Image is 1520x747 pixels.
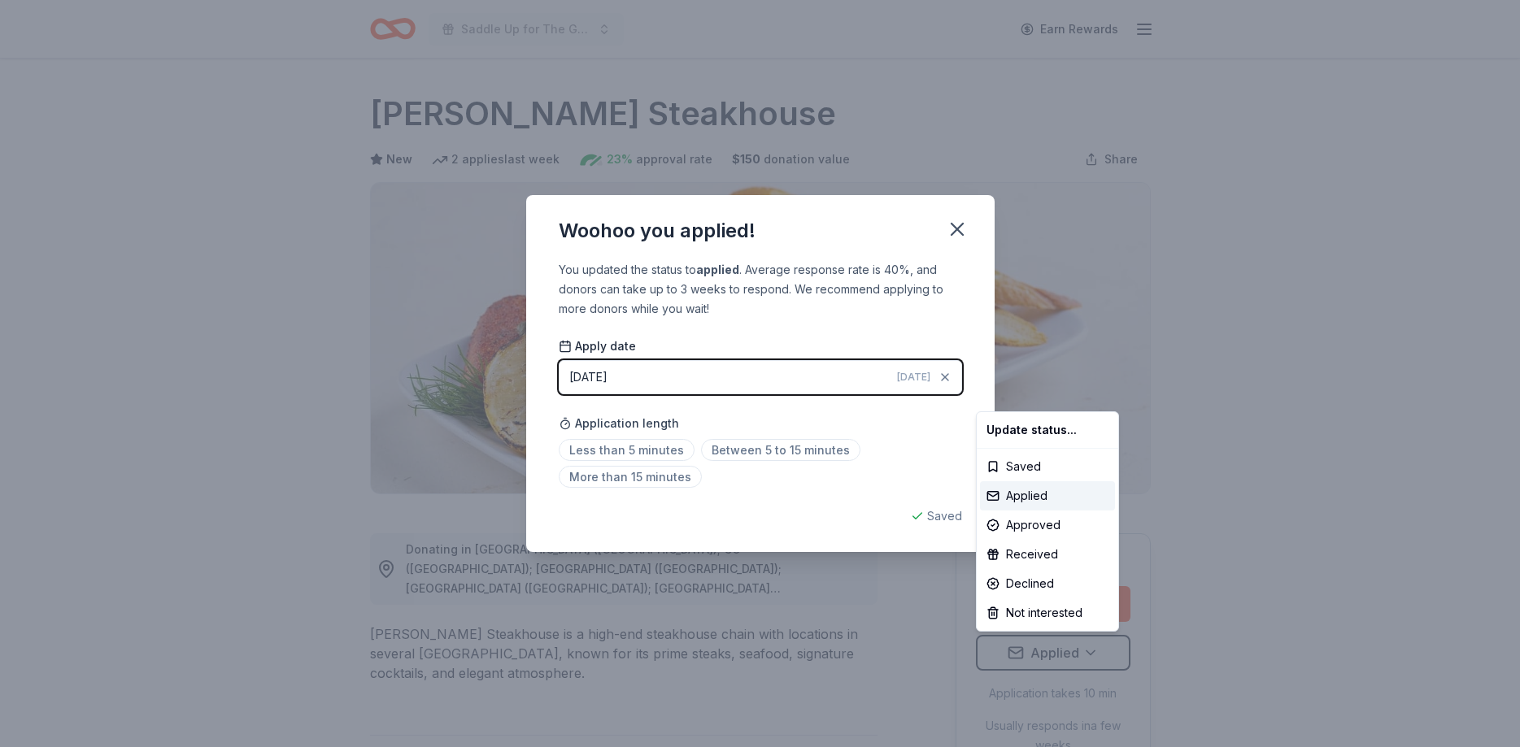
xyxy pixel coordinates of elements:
[980,569,1115,598] div: Declined
[980,481,1115,510] div: Applied
[980,415,1115,445] div: Update status...
[980,598,1115,628] div: Not interested
[980,510,1115,540] div: Approved
[461,20,591,39] span: Saddle Up for The Guild
[980,452,1115,481] div: Saved
[980,540,1115,569] div: Received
